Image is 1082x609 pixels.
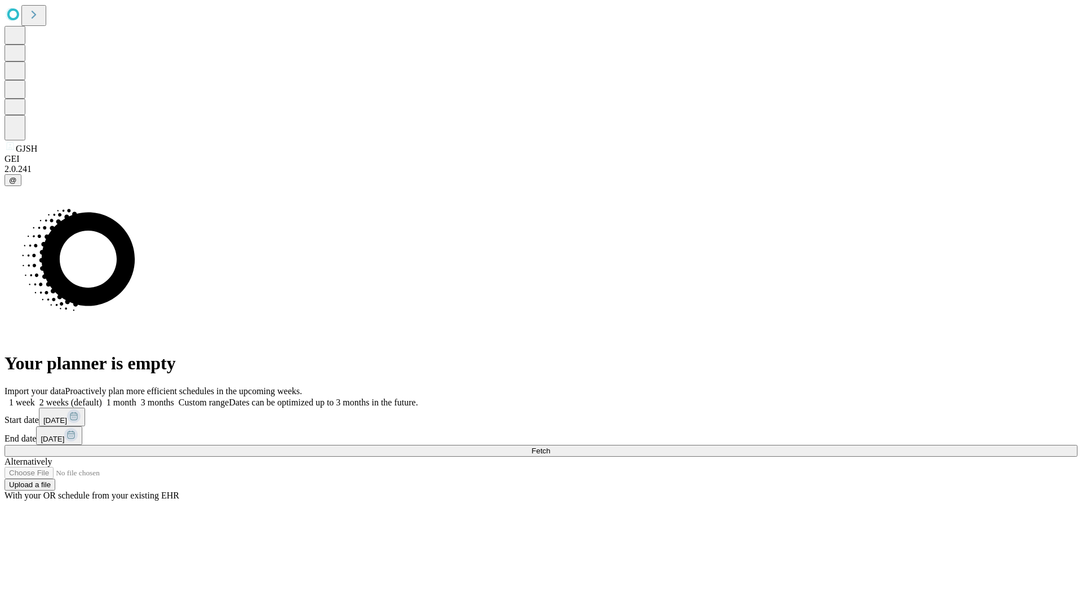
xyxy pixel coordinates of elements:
div: Start date [5,408,1077,426]
div: GEI [5,154,1077,164]
span: Fetch [531,447,550,455]
div: 2.0.241 [5,164,1077,174]
span: Import your data [5,386,65,396]
span: 3 months [141,398,174,407]
span: [DATE] [43,416,67,425]
span: Custom range [179,398,229,407]
span: Proactively plan more efficient schedules in the upcoming weeks. [65,386,302,396]
button: Upload a file [5,479,55,491]
span: 2 weeks (default) [39,398,102,407]
span: Alternatively [5,457,52,466]
span: With your OR schedule from your existing EHR [5,491,179,500]
span: Dates can be optimized up to 3 months in the future. [229,398,418,407]
span: @ [9,176,17,184]
button: Fetch [5,445,1077,457]
button: [DATE] [39,408,85,426]
button: [DATE] [36,426,82,445]
div: End date [5,426,1077,445]
span: [DATE] [41,435,64,443]
span: 1 month [107,398,136,407]
h1: Your planner is empty [5,353,1077,374]
span: 1 week [9,398,35,407]
button: @ [5,174,21,186]
span: GJSH [16,144,37,153]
